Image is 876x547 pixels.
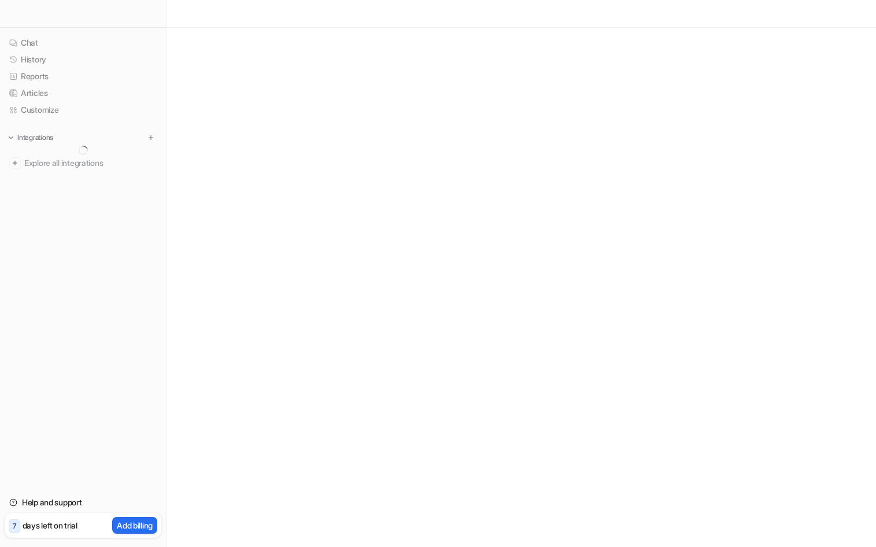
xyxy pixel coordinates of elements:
a: Help and support [5,494,161,511]
a: Customize [5,102,161,118]
a: Chat [5,35,161,51]
a: Articles [5,85,161,101]
a: Reports [5,68,161,84]
span: Explore all integrations [24,154,157,172]
a: Explore all integrations [5,155,161,171]
img: menu_add.svg [147,134,155,142]
button: Integrations [5,132,57,143]
img: explore all integrations [9,157,21,169]
p: Add billing [117,519,153,531]
img: expand menu [7,134,15,142]
a: History [5,51,161,68]
button: Add billing [112,517,157,534]
p: 7 [13,521,16,531]
p: days left on trial [23,519,77,531]
p: Integrations [17,133,53,142]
